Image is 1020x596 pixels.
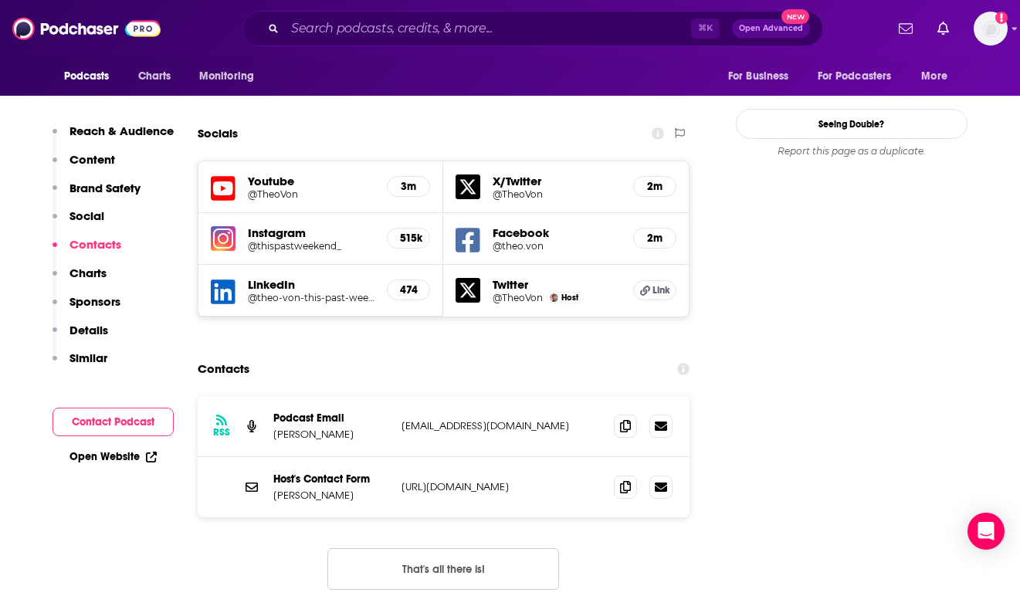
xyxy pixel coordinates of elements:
a: @TheoVon [493,188,621,200]
p: [URL][DOMAIN_NAME] [402,480,602,493]
span: Charts [138,66,171,87]
span: More [921,66,947,87]
p: Details [69,323,108,337]
a: @theo-von-this-past-weekend [248,292,375,303]
h5: 2m [646,180,663,193]
img: Podchaser - Follow, Share and Rate Podcasts [12,14,161,43]
h5: 515k [400,232,417,245]
span: Host [561,293,578,303]
a: Link [633,280,676,300]
button: open menu [717,62,808,91]
h5: Instagram [248,225,375,240]
a: @TheoVon [493,292,543,303]
button: Content [53,152,115,181]
p: Content [69,152,115,167]
input: Search podcasts, credits, & more... [285,16,691,41]
a: Open Website [69,450,157,463]
h5: LinkedIn [248,277,375,292]
button: open menu [188,62,274,91]
p: Charts [69,266,107,280]
button: Nothing here. [327,548,559,590]
a: @thispastweekend_ [248,240,375,252]
svg: Add a profile image [995,12,1008,24]
h2: Socials [198,119,238,148]
a: Show notifications dropdown [931,15,955,42]
button: open menu [910,62,967,91]
p: Social [69,208,104,223]
span: ⌘ K [691,19,720,39]
span: Monitoring [199,66,254,87]
span: Open Advanced [739,25,803,32]
img: User Profile [974,12,1008,46]
h5: Facebook [493,225,621,240]
button: open menu [53,62,130,91]
p: Contacts [69,237,121,252]
button: Charts [53,266,107,294]
p: [PERSON_NAME] [273,489,389,502]
button: Show profile menu [974,12,1008,46]
div: Open Intercom Messenger [967,513,1005,550]
p: [PERSON_NAME] [273,428,389,441]
p: Reach & Audience [69,124,174,138]
button: Similar [53,350,107,379]
p: Sponsors [69,294,120,309]
h5: 3m [400,180,417,193]
span: For Business [728,66,789,87]
p: Brand Safety [69,181,141,195]
a: @TheoVon [248,188,375,200]
div: Report this page as a duplicate. [736,145,967,157]
button: Social [53,208,104,237]
span: For Podcasters [818,66,892,87]
h5: 2m [646,232,663,245]
a: Show notifications dropdown [893,15,919,42]
button: Reach & Audience [53,124,174,152]
a: Seeing Double? [736,109,967,139]
div: Search podcasts, credits, & more... [242,11,823,46]
p: [EMAIL_ADDRESS][DOMAIN_NAME] [402,419,602,432]
span: Logged in as HughE [974,12,1008,46]
a: @theo.von [493,240,621,252]
img: Theo Von [550,293,558,302]
h5: Youtube [248,174,375,188]
img: iconImage [211,226,236,251]
span: New [781,9,809,24]
button: Sponsors [53,294,120,323]
span: Podcasts [64,66,110,87]
button: Details [53,323,108,351]
button: Contact Podcast [53,408,174,436]
h5: X/Twitter [493,174,621,188]
h3: RSS [213,426,230,439]
p: Host's Contact Form [273,472,389,486]
h5: 474 [400,283,417,296]
h2: Contacts [198,354,249,384]
button: Brand Safety [53,181,141,209]
p: Podcast Email [273,411,389,425]
button: Contacts [53,237,121,266]
span: Link [652,284,670,296]
h5: Twitter [493,277,621,292]
button: open menu [808,62,914,91]
a: Charts [128,62,181,91]
p: Similar [69,350,107,365]
button: Open AdvancedNew [732,19,810,38]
